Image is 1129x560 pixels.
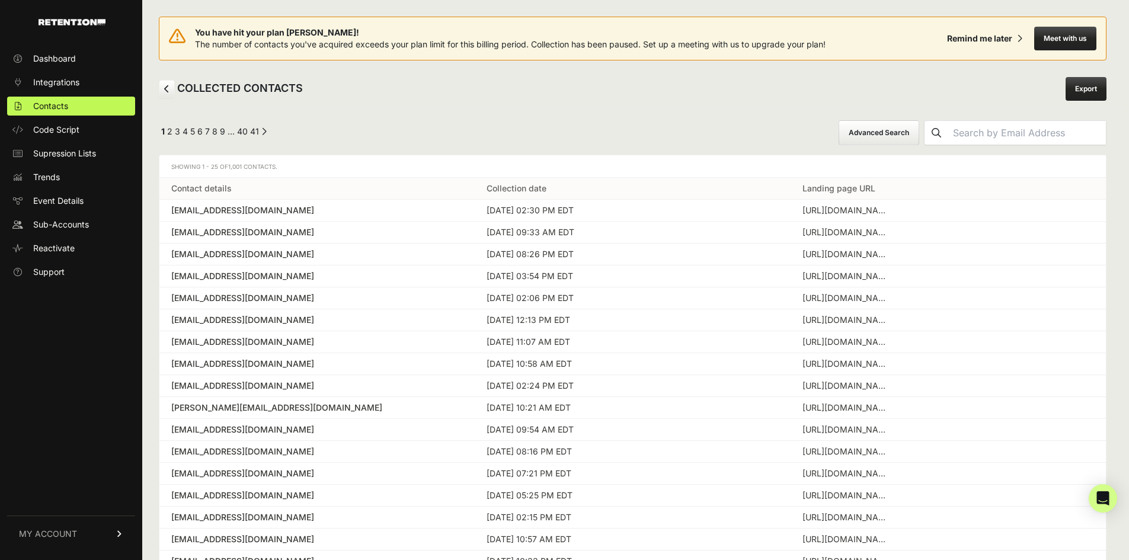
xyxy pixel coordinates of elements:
[475,287,790,309] td: [DATE] 02:06 PM EDT
[475,309,790,331] td: [DATE] 12:13 PM EDT
[33,100,68,112] span: Contacts
[7,120,135,139] a: Code Script
[171,468,463,479] a: [EMAIL_ADDRESS][DOMAIN_NAME]
[475,507,790,529] td: [DATE] 02:15 PM EDT
[171,270,463,282] a: [EMAIL_ADDRESS][DOMAIN_NAME]
[1089,484,1117,513] div: Open Intercom Messenger
[7,97,135,116] a: Contacts
[171,533,463,545] a: [EMAIL_ADDRESS][DOMAIN_NAME]
[7,191,135,210] a: Event Details
[802,204,891,216] div: https://fuzati.com/
[475,397,790,419] td: [DATE] 10:21 AM EDT
[159,126,267,140] div: Pagination
[33,124,79,136] span: Code Script
[475,331,790,353] td: [DATE] 11:07 AM EDT
[171,183,232,193] a: Contact details
[33,266,65,278] span: Support
[171,489,463,501] a: [EMAIL_ADDRESS][DOMAIN_NAME]
[802,336,891,348] div: https://fuzati.com/
[171,358,463,370] a: [EMAIL_ADDRESS][DOMAIN_NAME]
[19,528,77,540] span: MY ACCOUNT
[802,402,891,414] div: https://fuzati.com/
[167,126,172,136] a: Page 2
[802,468,891,479] div: https://fuzati.com/about-us/
[802,183,875,193] a: Landing page URL
[228,163,277,170] span: 1,001 Contacts.
[171,511,463,523] a: [EMAIL_ADDRESS][DOMAIN_NAME]
[802,489,891,501] div: https://fuzati.com/join-the-team/
[33,219,89,231] span: Sub-Accounts
[7,263,135,281] a: Support
[802,248,891,260] div: https://fuzati.com/
[228,126,235,136] span: …
[1034,27,1096,50] button: Meet with us
[171,226,463,238] a: [EMAIL_ADDRESS][DOMAIN_NAME]
[33,171,60,183] span: Trends
[475,222,790,244] td: [DATE] 09:33 AM EDT
[159,80,303,98] h2: COLLECTED CONTACTS
[475,463,790,485] td: [DATE] 07:21 PM EDT
[7,168,135,187] a: Trends
[171,380,463,392] a: [EMAIL_ADDRESS][DOMAIN_NAME]
[802,226,891,238] div: https://fuzati.com/
[171,424,463,436] a: [EMAIL_ADDRESS][DOMAIN_NAME]
[195,27,826,39] span: You have hit your plan [PERSON_NAME]!
[220,126,225,136] a: Page 9
[475,375,790,397] td: [DATE] 02:24 PM EDT
[7,144,135,163] a: Supression Lists
[237,126,248,136] a: Page 40
[487,183,546,193] a: Collection date
[802,533,891,545] div: https://fuzati.com/
[947,33,1012,44] div: Remind me later
[942,28,1027,49] button: Remind me later
[475,529,790,551] td: [DATE] 10:57 AM EDT
[7,49,135,68] a: Dashboard
[475,485,790,507] td: [DATE] 05:25 PM EDT
[475,441,790,463] td: [DATE] 08:16 PM EDT
[171,336,463,348] a: [EMAIL_ADDRESS][DOMAIN_NAME]
[475,419,790,441] td: [DATE] 09:54 AM EDT
[33,195,84,207] span: Event Details
[7,215,135,234] a: Sub-Accounts
[171,292,463,304] div: [EMAIL_ADDRESS][DOMAIN_NAME]
[171,204,463,216] a: [EMAIL_ADDRESS][DOMAIN_NAME]
[802,358,891,370] div: https://fuzati.com/about-us/
[190,126,195,136] a: Page 5
[802,270,891,282] div: https://fuzati.com/
[475,265,790,287] td: [DATE] 03:54 PM EDT
[33,242,75,254] span: Reactivate
[839,120,919,145] button: Advanced Search
[171,402,463,414] a: [PERSON_NAME][EMAIL_ADDRESS][DOMAIN_NAME]
[197,126,203,136] a: Page 6
[802,314,891,326] div: https://fuzati.com/
[948,121,1106,145] input: Search by Email Address
[175,126,180,136] a: Page 3
[475,353,790,375] td: [DATE] 10:58 AM EDT
[171,248,463,260] a: [EMAIL_ADDRESS][DOMAIN_NAME]
[33,148,96,159] span: Supression Lists
[205,126,210,136] a: Page 7
[195,39,826,49] span: The number of contacts you've acquired exceeds your plan limit for this billing period. Collectio...
[183,126,188,136] a: Page 4
[475,200,790,222] td: [DATE] 02:30 PM EDT
[171,314,463,326] a: [EMAIL_ADDRESS][DOMAIN_NAME]
[475,244,790,265] td: [DATE] 08:26 PM EDT
[802,446,891,457] div: https://fuzati.com/
[7,73,135,92] a: Integrations
[802,511,891,523] div: https://fuzati.com/
[171,446,463,457] a: [EMAIL_ADDRESS][DOMAIN_NAME]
